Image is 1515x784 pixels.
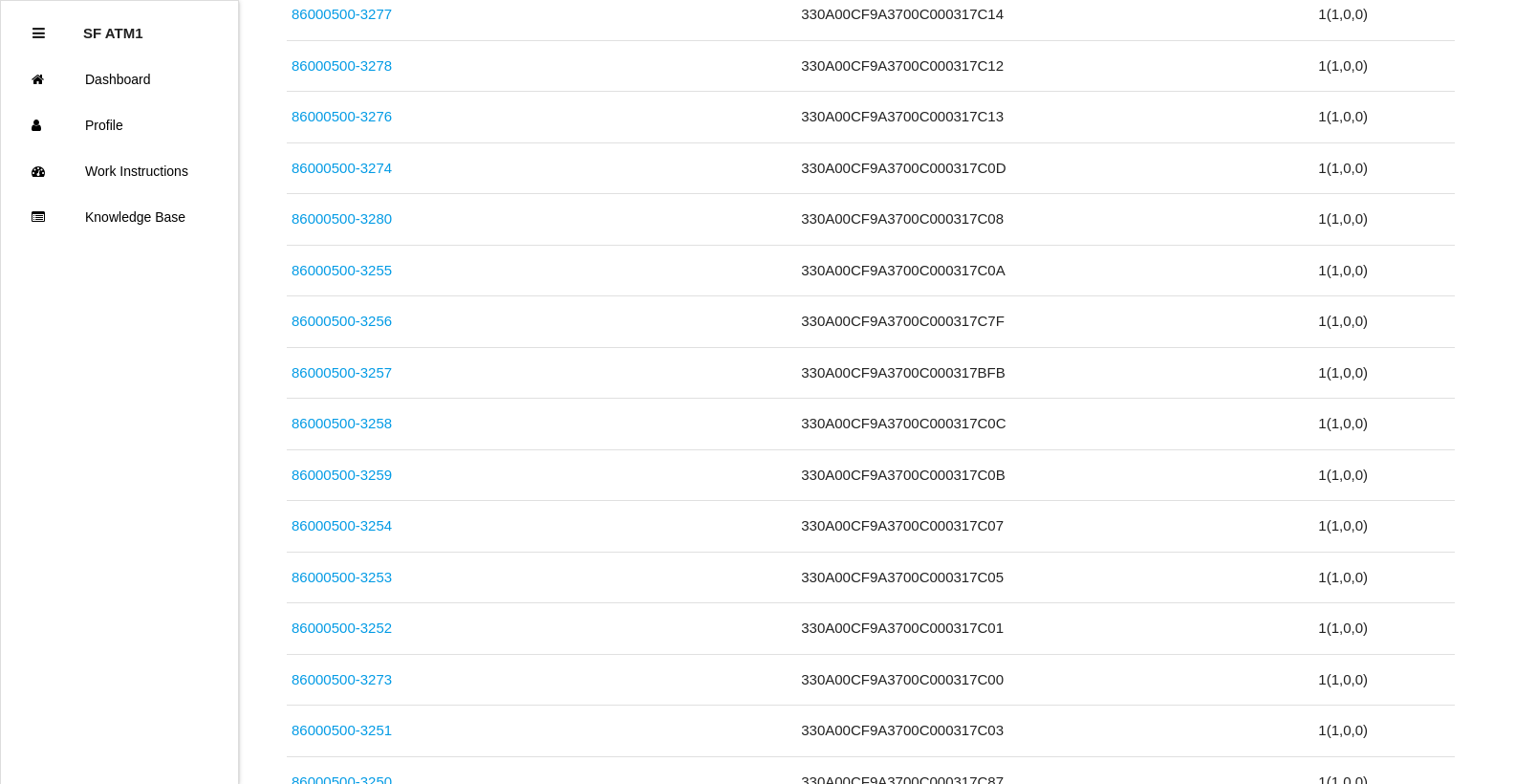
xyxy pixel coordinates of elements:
[32,11,45,56] div: Close
[796,552,1313,603] td: 330A00CF9A3700C000317C05
[292,467,392,483] a: 86000500-3259
[292,210,392,227] a: 86000500-3280
[292,57,392,74] a: 86000500-3278
[796,142,1313,194] td: 330A00CF9A3700C000317C0D
[1,194,238,240] a: Knowledge Base
[796,40,1313,92] td: 330A00CF9A3700C000317C12
[796,706,1313,757] td: 330A00CF9A3700C000317C03
[292,415,392,431] a: 86000500-3258
[1313,449,1454,501] td: 1 ( 1 , 0 , 0 )
[292,620,392,636] a: 86000500-3252
[796,399,1313,450] td: 330A00CF9A3700C000317C0C
[796,654,1313,706] td: 330A00CF9A3700C000317C00
[292,569,392,585] a: 86000500-3253
[796,194,1313,246] td: 330A00CF9A3700C000317C08
[1313,92,1454,143] td: 1 ( 1 , 0 , 0 )
[796,296,1313,348] td: 330A00CF9A3700C000317C7F
[292,517,392,534] a: 86000500-3254
[1313,552,1454,603] td: 1 ( 1 , 0 , 0 )
[1313,40,1454,92] td: 1 ( 1 , 0 , 0 )
[1313,347,1454,399] td: 1 ( 1 , 0 , 0 )
[1313,501,1454,553] td: 1 ( 1 , 0 , 0 )
[292,313,392,329] a: 86000500-3256
[1313,194,1454,246] td: 1 ( 1 , 0 , 0 )
[1313,142,1454,194] td: 1 ( 1 , 0 , 0 )
[796,92,1313,143] td: 330A00CF9A3700C000317C13
[292,6,392,22] a: 86000500-3277
[1313,296,1454,348] td: 1 ( 1 , 0 , 0 )
[292,671,392,687] a: 86000500-3273
[796,603,1313,655] td: 330A00CF9A3700C000317C01
[796,501,1313,553] td: 330A00CF9A3700C000317C07
[796,245,1313,296] td: 330A00CF9A3700C000317C0A
[83,11,143,41] p: SF ATM1
[1313,654,1454,706] td: 1 ( 1 , 0 , 0 )
[1,148,238,194] a: Work Instructions
[1,102,238,148] a: Profile
[292,262,392,278] a: 86000500-3255
[1313,245,1454,296] td: 1 ( 1 , 0 , 0 )
[796,449,1313,501] td: 330A00CF9A3700C000317C0B
[1313,603,1454,655] td: 1 ( 1 , 0 , 0 )
[796,347,1313,399] td: 330A00CF9A3700C000317BFB
[292,160,392,176] a: 86000500-3274
[1313,706,1454,757] td: 1 ( 1 , 0 , 0 )
[292,108,392,124] a: 86000500-3276
[1313,399,1454,450] td: 1 ( 1 , 0 , 0 )
[292,722,392,738] a: 86000500-3251
[1,56,238,102] a: Dashboard
[292,364,392,381] a: 86000500-3257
